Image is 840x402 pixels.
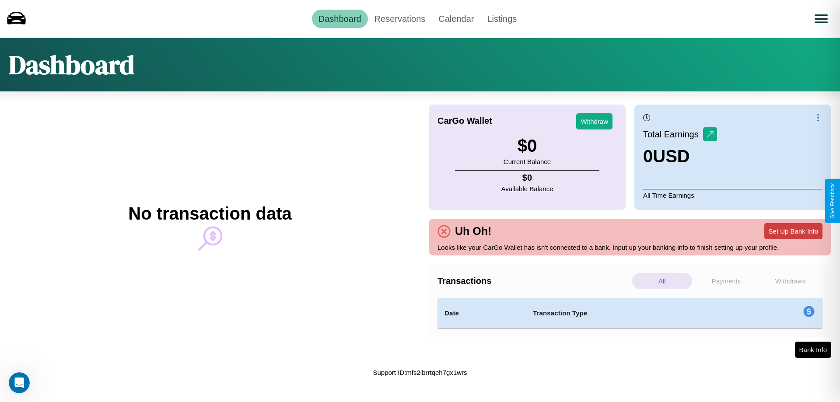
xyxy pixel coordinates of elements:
[795,342,831,358] button: Bank Info
[368,10,432,28] a: Reservations
[437,241,822,253] p: Looks like your CarGo Wallet has isn't connected to a bank. Input up your banking info to finish ...
[437,116,492,126] h4: CarGo Wallet
[643,189,822,201] p: All Time Earnings
[480,10,523,28] a: Listings
[451,225,496,238] h4: Uh Oh!
[437,298,822,329] table: simple table
[643,126,703,142] p: Total Earnings
[533,308,731,318] h4: Transaction Type
[760,273,820,289] p: Withdraws
[764,223,822,239] button: Set Up Bank Info
[9,372,30,393] iframe: Intercom live chat
[373,367,467,378] p: Support ID: mfs2ibrrtqeh7gx1wrs
[501,173,553,183] h4: $ 0
[312,10,368,28] a: Dashboard
[504,156,551,168] p: Current Balance
[9,47,134,83] h1: Dashboard
[501,183,553,195] p: Available Balance
[432,10,480,28] a: Calendar
[504,136,551,156] h3: $ 0
[128,204,291,224] h2: No transaction data
[576,113,612,129] button: Withdraw
[632,273,692,289] p: All
[809,7,833,31] button: Open menu
[444,308,519,318] h4: Date
[696,273,756,289] p: Payments
[829,183,836,219] div: Give Feedback
[643,147,717,166] h3: 0 USD
[437,276,630,286] h4: Transactions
